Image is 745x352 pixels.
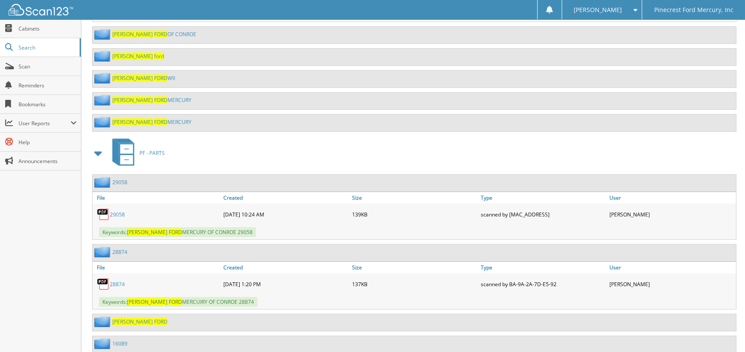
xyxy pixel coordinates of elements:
[154,52,164,60] span: ford
[94,95,112,105] img: folder2.png
[112,118,153,126] span: [PERSON_NAME]
[19,63,77,70] span: Scan
[112,118,192,126] a: [PERSON_NAME] FORDMERCURY
[607,275,736,293] div: [PERSON_NAME]
[97,208,110,221] img: PDF.png
[112,96,192,104] a: [PERSON_NAME] FORDMERCURY
[112,96,153,104] span: [PERSON_NAME]
[221,275,350,293] div: [DATE] 1:20 PM
[112,179,127,186] a: 29058
[112,74,153,82] span: [PERSON_NAME]
[112,318,167,325] a: [PERSON_NAME] FORD
[19,101,77,108] span: Bookmarks
[574,7,622,12] span: [PERSON_NAME]
[154,96,167,104] span: FORD
[112,318,153,325] span: [PERSON_NAME]
[94,316,112,327] img: folder2.png
[112,31,196,38] a: [PERSON_NAME] FORDOF CONROE
[94,73,112,83] img: folder2.png
[607,192,736,204] a: User
[93,192,221,204] a: File
[9,4,73,15] img: scan123-logo-white.svg
[154,118,167,126] span: FORD
[221,262,350,273] a: Created
[94,247,112,257] img: folder2.png
[127,298,167,306] span: [PERSON_NAME]
[93,262,221,273] a: File
[607,262,736,273] a: User
[94,338,112,349] img: folder2.png
[479,192,607,204] a: Type
[169,228,182,236] span: FORD
[221,192,350,204] a: Created
[112,340,127,347] a: 16089
[112,248,127,256] a: 28874
[99,227,256,237] span: Keywords: MERCURY OF CONROE 29058
[112,52,153,60] span: [PERSON_NAME]
[350,192,479,204] a: Size
[479,206,607,223] div: scanned by [MAC_ADDRESS]
[350,275,479,293] div: 137KB
[19,120,71,127] span: User Reports
[94,117,112,127] img: folder2.png
[19,139,77,146] span: Help
[221,206,350,223] div: [DATE] 10:24 AM
[112,31,153,38] span: [PERSON_NAME]
[97,278,110,290] img: PDF.png
[112,52,164,60] a: [PERSON_NAME] ford
[99,297,257,307] span: Keywords: MERCUIRY OF CONROE 28874
[112,74,175,82] a: [PERSON_NAME] FORDW9
[110,281,125,288] a: 28874
[154,31,167,38] span: FORD
[702,311,745,352] iframe: Chat Widget
[19,25,77,32] span: Cabinets
[94,29,112,40] img: folder2.png
[19,44,75,51] span: Search
[154,74,167,82] span: FORD
[154,318,167,325] span: FORD
[19,82,77,89] span: Reminders
[169,298,182,306] span: FORD
[607,206,736,223] div: [PERSON_NAME]
[127,228,167,236] span: [PERSON_NAME]
[654,7,733,12] span: Pinecrest Ford Mercury, Inc
[110,211,125,218] a: 29058
[19,157,77,165] span: Announcements
[139,149,165,157] span: PF - PARTS
[94,177,112,188] img: folder2.png
[479,275,607,293] div: scanned by BA-9A-2A-7D-E5-92
[107,136,165,170] a: PF - PARTS
[350,206,479,223] div: 139KB
[350,262,479,273] a: Size
[94,51,112,62] img: folder2.png
[479,262,607,273] a: Type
